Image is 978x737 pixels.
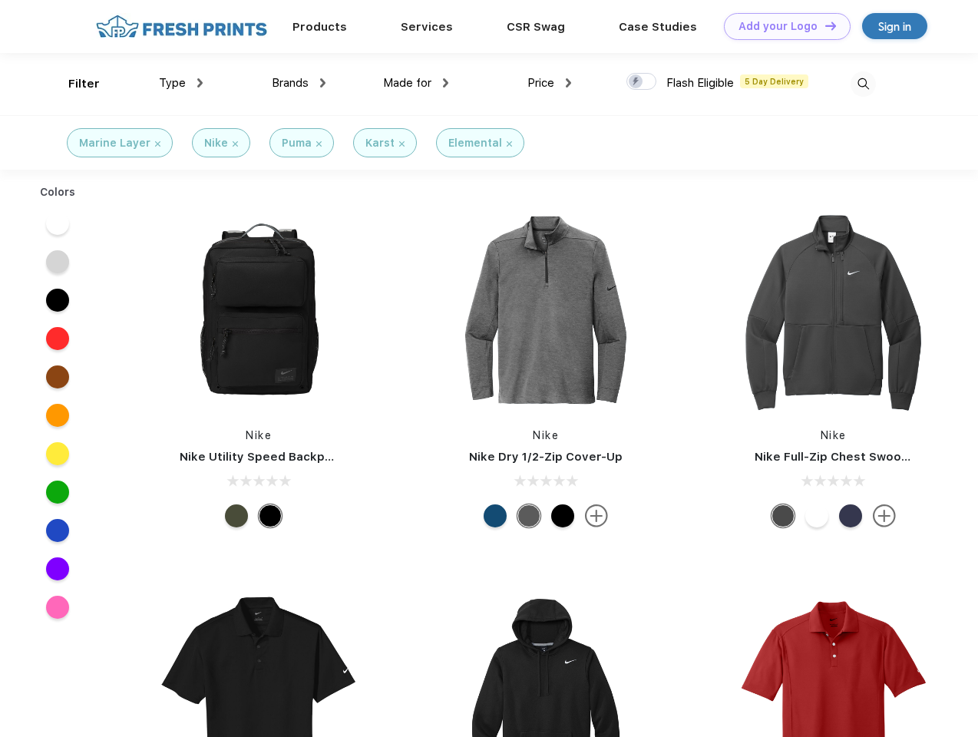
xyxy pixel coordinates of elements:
a: Nike Utility Speed Backpack [180,450,345,464]
img: filter_cancel.svg [316,141,322,147]
div: Sign in [878,18,911,35]
img: dropdown.png [566,78,571,88]
div: Cargo Khaki [225,504,248,527]
a: Nike Full-Zip Chest Swoosh Jacket [755,450,959,464]
div: Filter [68,75,100,93]
img: more.svg [873,504,896,527]
div: Black [259,504,282,527]
div: Nike [204,135,228,151]
img: func=resize&h=266 [157,208,361,412]
a: Sign in [862,13,927,39]
a: Products [292,20,347,34]
div: Elemental [448,135,502,151]
div: Black Heather [517,504,540,527]
a: Nike [533,429,559,441]
div: Anthracite [771,504,795,527]
span: Type [159,76,186,90]
span: Price [527,76,554,90]
img: desktop_search.svg [851,71,876,97]
div: Puma [282,135,312,151]
div: Karst [365,135,395,151]
img: filter_cancel.svg [507,141,512,147]
div: Gym Blue [484,504,507,527]
div: Midnight Navy [839,504,862,527]
img: func=resize&h=266 [732,208,936,412]
span: 5 Day Delivery [740,74,808,88]
img: func=resize&h=266 [444,208,648,412]
div: Add your Logo [738,20,818,33]
img: filter_cancel.svg [233,141,238,147]
img: dropdown.png [197,78,203,88]
div: White [805,504,828,527]
span: Brands [272,76,309,90]
img: fo%20logo%202.webp [91,13,272,40]
span: Flash Eligible [666,76,734,90]
img: filter_cancel.svg [399,141,405,147]
div: Colors [28,184,88,200]
div: Marine Layer [79,135,150,151]
img: dropdown.png [443,78,448,88]
a: Services [401,20,453,34]
a: Nike [821,429,847,441]
img: more.svg [585,504,608,527]
img: DT [825,21,836,30]
a: Nike Dry 1/2-Zip Cover-Up [469,450,623,464]
span: Made for [383,76,431,90]
a: CSR Swag [507,20,565,34]
img: filter_cancel.svg [155,141,160,147]
div: Black [551,504,574,527]
a: Nike [246,429,272,441]
img: dropdown.png [320,78,325,88]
